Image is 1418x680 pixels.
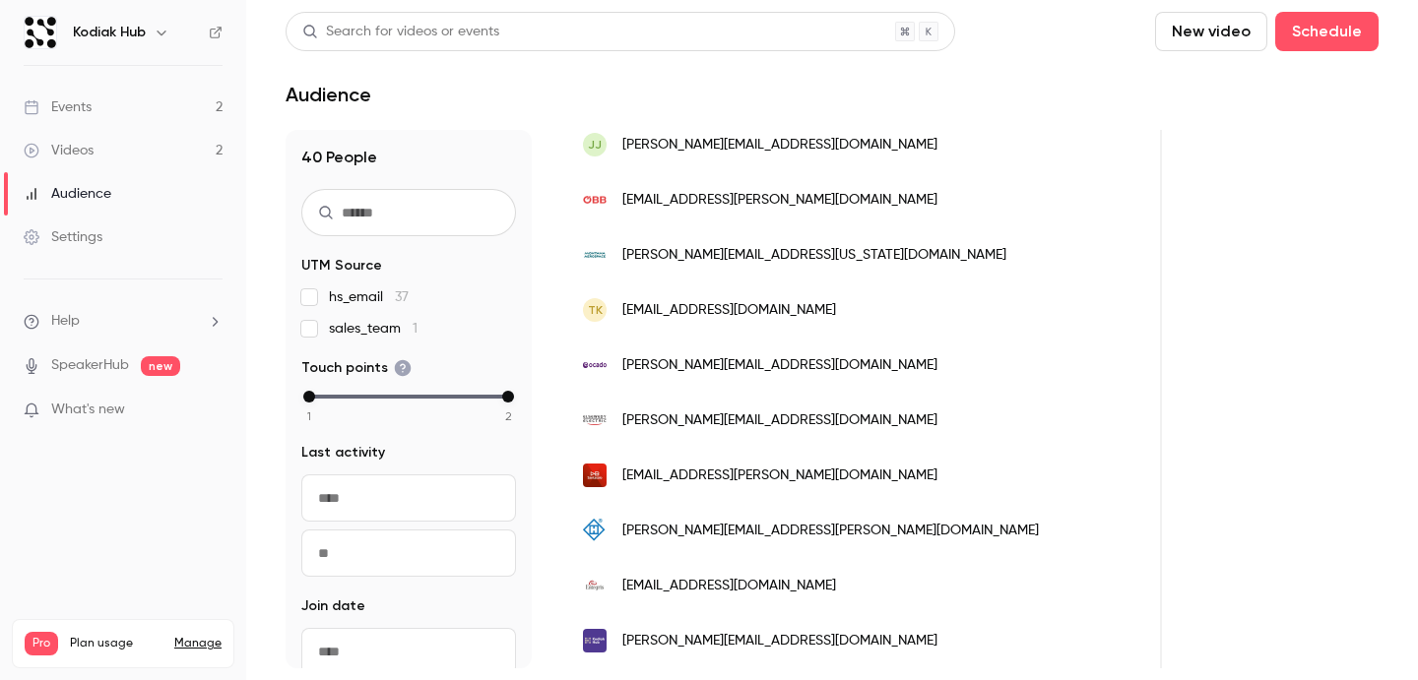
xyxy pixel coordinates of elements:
[583,408,607,432] img: elsewedypsp.com
[70,636,162,651] span: Plan usage
[51,355,129,376] a: SpeakerHub
[622,355,937,376] span: [PERSON_NAME][EMAIL_ADDRESS][DOMAIN_NAME]
[622,410,937,431] span: [PERSON_NAME][EMAIL_ADDRESS][DOMAIN_NAME]
[1155,12,1267,51] button: New video
[25,632,58,655] span: Pro
[24,227,102,247] div: Settings
[622,300,836,321] span: [EMAIL_ADDRESS][DOMAIN_NAME]
[502,391,514,402] div: max
[301,358,412,378] span: Touch points
[307,407,311,425] span: 1
[622,631,937,651] span: [PERSON_NAME][EMAIL_ADDRESS][DOMAIN_NAME]
[583,362,607,367] img: ocado.com
[395,290,409,304] span: 37
[73,23,146,42] h6: Kodiak Hub
[24,311,223,332] li: help-dropdown-opener
[505,407,512,425] span: 2
[622,576,836,596] span: [EMAIL_ADDRESS][DOMAIN_NAME]
[301,146,516,169] h1: 40 People
[286,83,371,106] h1: Audience
[588,136,602,154] span: JJ
[24,97,92,117] div: Events
[51,400,125,420] span: What's new
[622,190,937,211] span: [EMAIL_ADDRESS][PERSON_NAME][DOMAIN_NAME]
[583,519,607,542] img: hirschvogel.com
[413,322,418,336] span: 1
[622,245,1006,266] span: [PERSON_NAME][EMAIL_ADDRESS][US_STATE][DOMAIN_NAME]
[329,319,418,339] span: sales_team
[583,574,607,597] img: entegris.com
[622,465,937,486] span: [EMAIL_ADDRESS][PERSON_NAME][DOMAIN_NAME]
[301,443,385,463] span: Last activity
[1275,12,1379,51] button: Schedule
[622,135,937,155] span: [PERSON_NAME][EMAIL_ADDRESS][DOMAIN_NAME]
[303,391,315,402] div: min
[329,287,409,307] span: hs_email
[583,243,607,267] img: montana-aerospace.com
[174,636,222,651] a: Manage
[24,141,94,160] div: Videos
[583,629,607,652] img: kodiakhub.com
[141,356,180,376] span: new
[25,17,56,48] img: Kodiak Hub
[51,311,80,332] span: Help
[301,596,365,616] span: Join date
[583,464,607,487] img: dbsantasalo.com
[24,184,111,204] div: Audience
[583,196,607,205] img: oebb.at
[301,256,382,276] span: UTM Source
[302,22,499,42] div: Search for videos or events
[622,521,1039,541] span: [PERSON_NAME][EMAIL_ADDRESS][PERSON_NAME][DOMAIN_NAME]
[588,301,603,319] span: TK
